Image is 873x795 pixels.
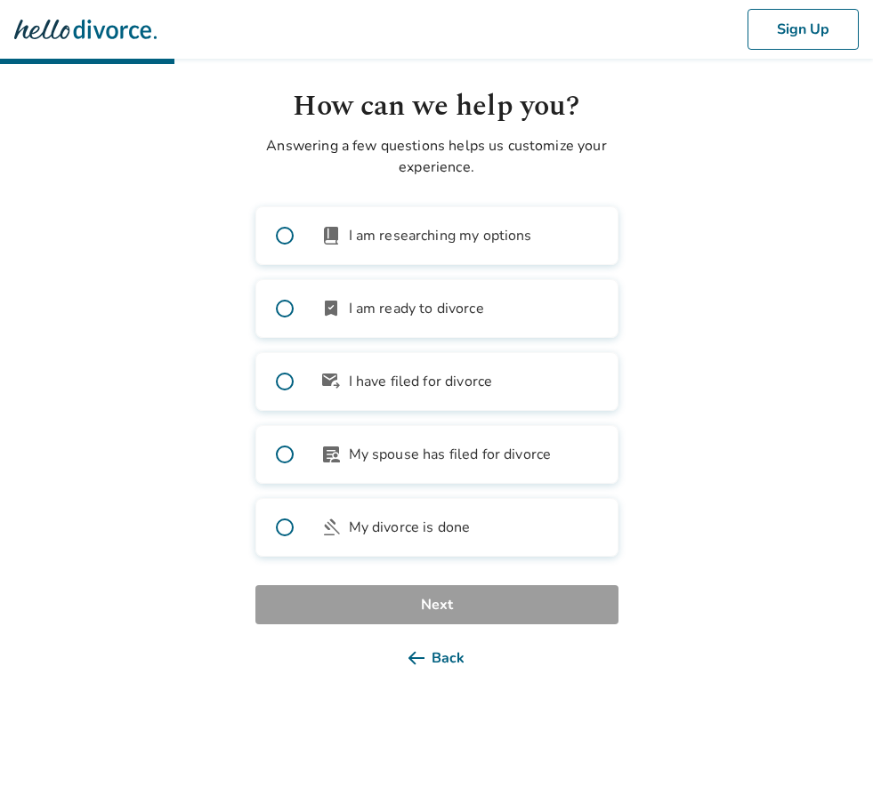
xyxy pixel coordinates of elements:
[255,638,618,678] button: Back
[784,710,873,795] iframe: Chat Widget
[255,135,618,178] p: Answering a few questions helps us customize your experience.
[349,298,484,319] span: I am ready to divorce
[349,371,493,392] span: I have filed for divorce
[748,9,859,50] button: Sign Up
[255,585,618,624] button: Next
[349,225,532,246] span: I am researching my options
[255,85,618,128] h1: How can we help you?
[320,444,342,465] span: article_person
[349,517,471,538] span: My divorce is done
[320,298,342,319] span: bookmark_check
[349,444,552,465] span: My spouse has filed for divorce
[320,371,342,392] span: outgoing_mail
[320,517,342,538] span: gavel
[320,225,342,246] span: book_2
[14,12,157,47] img: Hello Divorce Logo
